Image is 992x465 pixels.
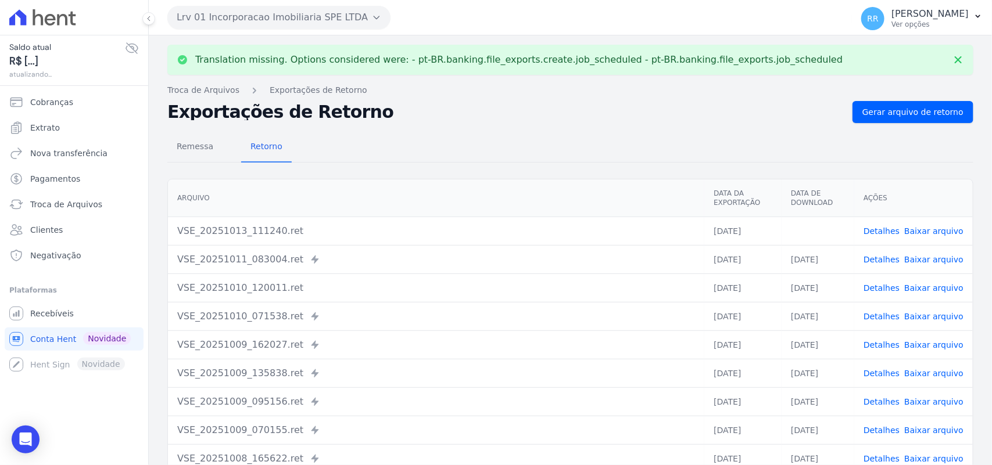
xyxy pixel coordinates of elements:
[904,226,964,236] a: Baixar arquivo
[243,135,289,158] span: Retorno
[782,359,854,387] td: [DATE]
[177,253,695,266] div: VSE_20251011_083004.ret
[30,173,80,185] span: Pagamentos
[852,2,992,35] button: RR [PERSON_NAME] Ver opções
[704,416,782,444] td: [DATE]
[30,333,76,345] span: Conta Hent
[904,369,964,378] a: Baixar arquivo
[782,302,854,330] td: [DATE]
[5,193,144,216] a: Troca de Arquivos
[904,340,964,349] a: Baixar arquivo
[30,96,73,108] span: Cobranças
[782,387,854,416] td: [DATE]
[177,224,695,238] div: VSE_20251013_111240.ret
[864,255,900,264] a: Detalhes
[782,179,854,217] th: Data de Download
[904,397,964,406] a: Baixar arquivo
[867,15,878,23] span: RR
[891,8,969,20] p: [PERSON_NAME]
[167,132,223,163] a: Remessa
[177,366,695,380] div: VSE_20251009_135838.ret
[704,179,782,217] th: Data da Exportação
[904,426,964,435] a: Baixar arquivo
[5,142,144,165] a: Nova transferência
[9,41,125,53] span: Saldo atual
[864,312,900,321] a: Detalhes
[704,387,782,416] td: [DATE]
[30,250,81,261] span: Negativação
[704,359,782,387] td: [DATE]
[30,224,63,236] span: Clientes
[704,273,782,302] td: [DATE]
[864,340,900,349] a: Detalhes
[864,283,900,293] a: Detalhes
[177,423,695,437] div: VSE_20251009_070155.ret
[5,327,144,351] a: Conta Hent Novidade
[782,416,854,444] td: [DATE]
[177,309,695,323] div: VSE_20251010_071538.ret
[30,308,74,319] span: Recebíveis
[167,84,973,96] nav: Breadcrumb
[12,426,40,453] div: Open Intercom Messenger
[904,312,964,321] a: Baixar arquivo
[30,199,102,210] span: Troca de Arquivos
[167,6,391,29] button: Lrv 01 Incorporacao Imobiliaria SPE LTDA
[704,302,782,330] td: [DATE]
[30,147,108,159] span: Nova transferência
[241,132,292,163] a: Retorno
[704,217,782,245] td: [DATE]
[9,53,125,69] span: R$ [...]
[904,255,964,264] a: Baixar arquivo
[864,454,900,463] a: Detalhes
[5,244,144,267] a: Negativação
[177,281,695,295] div: VSE_20251010_120011.ret
[195,54,843,66] p: Translation missing. Options considered were: - pt-BR.banking.file_exports.create.job_scheduled -...
[83,332,131,345] span: Novidade
[167,84,239,96] a: Troca de Arquivos
[864,397,900,406] a: Detalhes
[853,101,973,123] a: Gerar arquivo de retorno
[177,338,695,352] div: VSE_20251009_162027.ret
[5,116,144,139] a: Extrato
[864,369,900,378] a: Detalhes
[5,167,144,190] a: Pagamentos
[864,426,900,435] a: Detalhes
[782,330,854,359] td: [DATE]
[5,218,144,241] a: Clientes
[270,84,367,96] a: Exportações de Retorno
[167,104,843,120] h2: Exportações de Retorno
[170,135,220,158] span: Remessa
[5,91,144,114] a: Cobranças
[9,283,139,297] div: Plataformas
[891,20,969,29] p: Ver opções
[30,122,60,134] span: Extrato
[782,245,854,273] td: [DATE]
[862,106,964,118] span: Gerar arquivo de retorno
[9,69,125,80] span: atualizando...
[704,330,782,359] td: [DATE]
[704,245,782,273] td: [DATE]
[854,179,973,217] th: Ações
[864,226,900,236] a: Detalhes
[904,454,964,463] a: Baixar arquivo
[904,283,964,293] a: Baixar arquivo
[168,179,704,217] th: Arquivo
[782,273,854,302] td: [DATE]
[5,302,144,325] a: Recebíveis
[177,395,695,409] div: VSE_20251009_095156.ret
[9,91,139,376] nav: Sidebar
